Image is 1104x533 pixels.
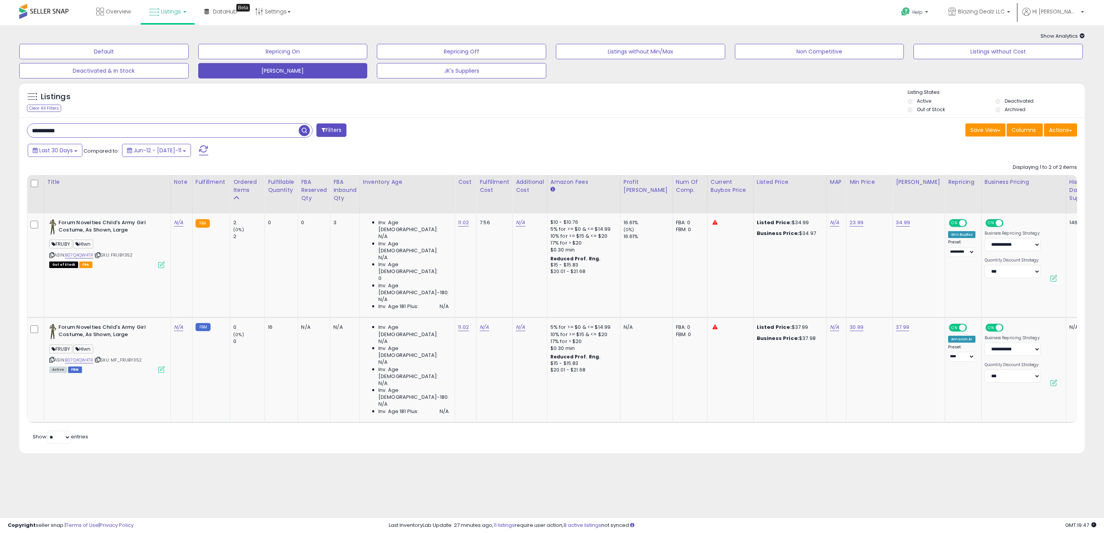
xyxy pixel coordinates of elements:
[94,252,133,258] span: | SKU: FRUBY352
[757,219,792,226] b: Listed Price:
[301,219,324,226] div: 0
[236,4,250,12] div: Tooltip anchor
[301,324,324,331] div: N/A
[830,178,843,186] div: MAP
[134,147,181,154] span: Jun-12 - [DATE]-11
[458,323,469,331] a: 11.02
[233,178,261,194] div: Ordered Items
[49,324,57,339] img: 41A3frL9bcL._SL40_.jpg
[233,331,244,338] small: (0%)
[757,178,823,186] div: Listed Price
[161,8,181,15] span: Listings
[550,226,614,233] div: 5% for >= $0 & <= $14.99
[378,338,388,345] span: N/A
[440,303,449,310] span: N/A
[550,338,614,345] div: 17% for > $20
[948,345,975,362] div: Preset:
[550,219,614,226] div: $10 - $10.76
[19,63,189,78] button: Deactivated & In Stock
[49,219,57,235] img: 41A3frL9bcL._SL40_.jpg
[458,178,473,186] div: Cost
[378,275,381,282] span: 0
[41,92,70,102] h5: Listings
[122,144,191,157] button: Jun-12 - [DATE]-11
[985,258,1040,263] label: Quantity Discount Strategy:
[196,323,211,331] small: FBM
[556,44,725,59] button: Listings without Min/Max
[59,324,152,340] b: Forum Novelties Child's Army Girl Costume, As Shown, Large
[27,105,61,112] div: Clear All Filters
[33,433,88,440] span: Show: entries
[550,233,614,240] div: 10% for >= $15 & <= $20
[1022,8,1084,25] a: Hi [PERSON_NAME]
[676,226,701,233] div: FBM: 0
[94,357,142,363] span: | SKU: MF_FRUBY352
[440,408,449,415] span: N/A
[378,324,449,338] span: Inv. Age [DEMOGRAPHIC_DATA]:
[550,240,614,247] div: 17% for > $20
[1069,219,1095,226] div: 146.60
[917,106,945,113] label: Out of Stock
[830,323,839,331] a: N/A
[378,261,449,275] span: Inv. Age [DEMOGRAPHIC_DATA]:
[516,323,525,331] a: N/A
[268,219,292,226] div: 0
[49,324,165,372] div: ASIN:
[233,219,264,226] div: 2
[850,178,889,186] div: Min Price
[1044,123,1077,137] button: Actions
[49,345,72,353] span: FRUBY
[196,219,210,228] small: FBA
[174,323,183,331] a: N/A
[301,178,327,202] div: FBA Reserved Qty
[516,178,544,194] div: Additional Cost
[986,325,996,331] span: ON
[901,7,910,17] i: Get Help
[65,252,93,258] a: B07Q4QW4TR
[378,219,449,233] span: Inv. Age [DEMOGRAPHIC_DATA]:
[480,178,509,194] div: Fulfillment Cost
[850,219,863,227] a: 23.99
[316,123,346,137] button: Filters
[1005,106,1025,113] label: Archived
[896,178,942,186] div: [PERSON_NAME]
[174,178,189,186] div: Note
[917,98,931,104] label: Active
[196,178,227,186] div: Fulfillment
[735,44,904,59] button: Non Competitive
[378,408,419,415] span: Inv. Age 181 Plus:
[1012,126,1036,134] span: Columns
[550,324,614,331] div: 5% for >= $0 & <= $14.99
[830,219,839,227] a: N/A
[624,227,634,233] small: (0%)
[378,366,449,380] span: Inv. Age [DEMOGRAPHIC_DATA]:
[333,219,354,226] div: 3
[908,89,1085,96] p: Listing States:
[198,63,368,78] button: [PERSON_NAME]
[198,44,368,59] button: Repricing On
[1040,32,1085,40] span: Show Analytics
[624,219,672,226] div: 16.61%
[233,233,264,240] div: 2
[896,323,909,331] a: 37.99
[896,219,910,227] a: 34.99
[28,144,82,157] button: Last 30 Days
[378,282,449,296] span: Inv. Age [DEMOGRAPHIC_DATA]-180:
[550,268,614,275] div: $20.01 - $21.68
[233,324,264,331] div: 0
[1069,324,1095,331] div: N/A
[458,219,469,227] a: 11.02
[711,178,750,194] div: Current Buybox Price
[757,335,821,342] div: $37.98
[378,345,449,359] span: Inv. Age [DEMOGRAPHIC_DATA]:
[676,219,701,226] div: FBA: 0
[213,8,237,15] span: DataHub
[378,380,388,387] span: N/A
[333,178,356,202] div: FBA inbound Qty
[550,186,555,193] small: Amazon Fees.
[948,231,975,238] div: Win BuyBox
[19,44,189,59] button: Default
[1002,220,1015,227] span: OFF
[377,44,546,59] button: Repricing Off
[378,359,388,366] span: N/A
